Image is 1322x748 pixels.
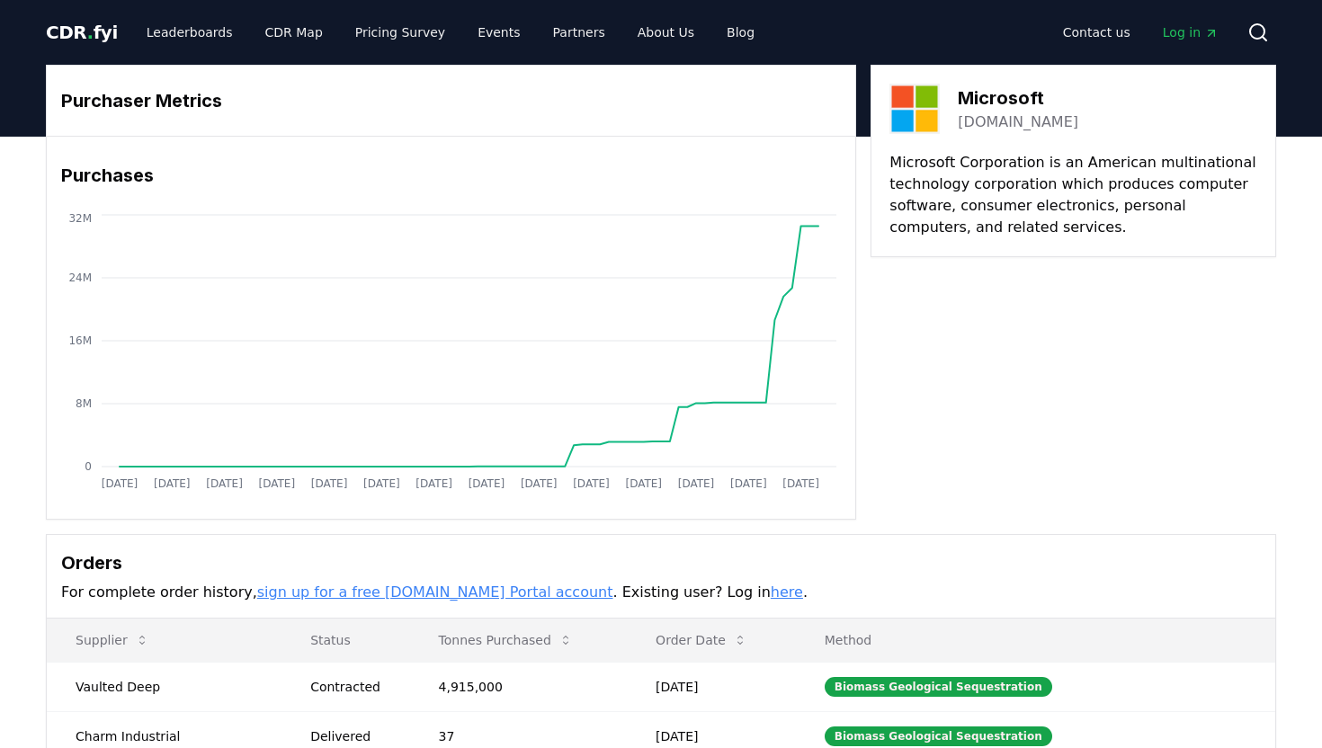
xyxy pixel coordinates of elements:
div: Contracted [310,678,395,696]
tspan: [DATE] [102,477,138,490]
a: Pricing Survey [341,16,460,49]
a: CDR.fyi [46,20,118,45]
tspan: 32M [68,212,92,225]
tspan: [DATE] [730,477,767,490]
a: About Us [623,16,709,49]
nav: Main [132,16,769,49]
button: Order Date [641,622,762,658]
tspan: 24M [68,272,92,284]
tspan: [DATE] [154,477,191,490]
span: Log in [1163,23,1219,41]
h3: Purchaser Metrics [61,87,841,114]
span: CDR fyi [46,22,118,43]
div: Biomass Geological Sequestration [825,726,1052,746]
td: 4,915,000 [410,662,628,711]
a: [DOMAIN_NAME] [958,111,1078,133]
h3: Orders [61,549,1261,576]
tspan: 8M [76,397,92,410]
nav: Main [1049,16,1233,49]
button: Supplier [61,622,164,658]
a: Leaderboards [132,16,247,49]
tspan: [DATE] [259,477,296,490]
p: Microsoft Corporation is an American multinational technology corporation which produces computer... [889,152,1257,238]
tspan: [DATE] [521,477,558,490]
a: Contact us [1049,16,1145,49]
tspan: [DATE] [311,477,348,490]
span: . [87,22,94,43]
a: Events [463,16,534,49]
a: Log in [1148,16,1233,49]
tspan: [DATE] [206,477,243,490]
h3: Purchases [61,162,841,189]
tspan: [DATE] [469,477,505,490]
tspan: [DATE] [415,477,452,490]
div: Delivered [310,727,395,745]
h3: Microsoft [958,85,1078,111]
td: Vaulted Deep [47,662,281,711]
button: Tonnes Purchased [424,622,587,658]
a: CDR Map [251,16,337,49]
tspan: [DATE] [782,477,819,490]
a: sign up for a free [DOMAIN_NAME] Portal account [257,583,613,601]
div: Biomass Geological Sequestration [825,677,1052,697]
tspan: 0 [85,460,92,473]
tspan: [DATE] [573,477,610,490]
tspan: [DATE] [625,477,662,490]
td: [DATE] [627,662,796,711]
p: For complete order history, . Existing user? Log in . [61,582,1261,603]
a: Blog [712,16,769,49]
tspan: 16M [68,334,92,347]
img: Microsoft-logo [889,84,940,134]
a: here [771,583,803,601]
tspan: [DATE] [363,477,400,490]
a: Partners [539,16,620,49]
tspan: [DATE] [678,477,715,490]
p: Status [296,631,395,649]
p: Method [810,631,1261,649]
